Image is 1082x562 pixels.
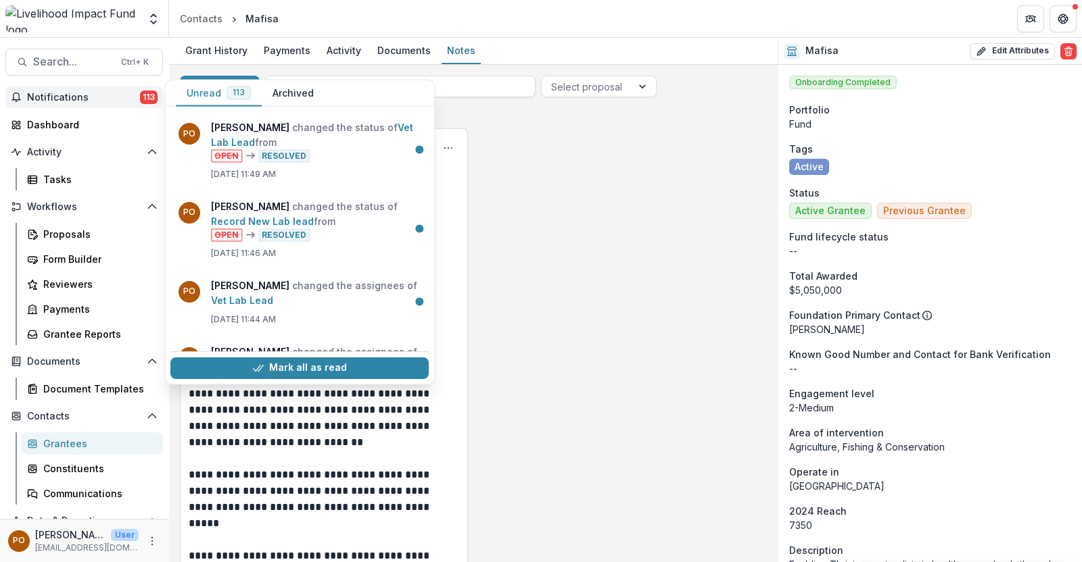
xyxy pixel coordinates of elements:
[22,432,163,455] a: Grantees
[1060,43,1077,59] button: Delete
[789,269,857,283] span: Total Awarded
[262,80,325,107] button: Archived
[789,504,847,518] span: 2024 Reach
[5,196,163,218] button: Open Workflows
[22,168,163,190] a: Tasks
[180,11,222,26] div: Contacts
[211,199,421,241] p: changed the status of from
[35,542,139,554] p: [EMAIL_ADDRESS][DOMAIN_NAME]
[33,55,113,68] span: Search...
[258,38,316,64] a: Payments
[43,252,152,266] div: Form Builder
[5,49,163,76] button: Search...
[789,186,820,200] span: Status
[5,405,163,427] button: Open Contacts
[789,322,1071,336] p: [PERSON_NAME]
[174,9,228,28] a: Contacts
[211,215,314,226] a: Record New Lab lead
[27,411,141,422] span: Contacts
[789,117,1071,131] p: Fund
[180,41,253,60] div: Grant History
[43,327,152,341] div: Grantee Reports
[789,361,1071,376] p: --
[789,465,839,479] span: Operate in
[233,88,245,97] span: 113
[805,45,839,57] h2: Mafisa
[27,118,152,132] div: Dashboard
[372,38,436,64] a: Documents
[789,308,920,322] p: Foundation Primary Contact
[211,278,421,307] p: changed the assignees of
[789,426,884,440] span: Area of intervention
[442,38,481,64] a: Notes
[27,515,141,527] span: Data & Reporting
[442,41,481,60] div: Notes
[43,277,152,291] div: Reviewers
[140,91,158,104] span: 113
[789,543,843,557] span: Description
[176,80,262,107] button: Unread
[789,401,1071,415] p: 2-Medium
[795,161,824,173] span: Active
[211,120,421,163] p: changed the status of from
[144,533,160,549] button: More
[27,356,141,367] span: Documents
[5,86,163,108] button: Notifications113
[795,205,866,217] span: Active Grantee
[5,510,163,532] button: Open Data & Reporting
[43,227,152,241] div: Proposals
[22,457,163,480] a: Constituents
[321,41,367,60] div: Activity
[789,76,897,89] span: Onboarding Completed
[211,294,273,305] a: Vet Lab Lead
[1017,5,1044,32] button: Partners
[180,76,260,97] button: New Note
[22,298,163,320] a: Payments
[970,43,1055,59] button: Edit Attributes
[111,529,139,541] p: User
[43,436,152,451] div: Grantees
[22,223,163,245] a: Proposals
[43,382,152,396] div: Document Templates
[22,273,163,295] a: Reviewers
[211,344,421,374] p: changed the assignees of
[170,357,429,379] button: Mark all as read
[245,11,279,26] div: Mafisa
[13,536,25,545] div: Peige Omondi
[789,283,1071,297] div: $5,050,000
[180,38,253,64] a: Grant History
[258,41,316,60] div: Payments
[144,5,163,32] button: Open entity switcher
[883,205,966,217] span: Previous Grantee
[789,440,1071,454] p: Agriculture, Fishing & Conservation
[22,323,163,345] a: Grantee Reports
[22,248,163,270] a: Form Builder
[5,141,163,163] button: Open Activity
[1050,5,1077,32] button: Get Help
[22,378,163,400] a: Document Templates
[27,201,141,213] span: Workflows
[321,38,367,64] a: Activity
[789,142,813,156] span: Tags
[789,518,1071,532] p: 7350
[789,386,874,401] span: Engagement level
[174,9,284,28] nav: breadcrumb
[789,244,1071,258] p: --
[22,482,163,505] a: Communications
[5,351,163,372] button: Open Documents
[372,41,436,60] div: Documents
[211,122,413,148] a: Vet Lab Lead
[118,55,151,70] div: Ctrl + K
[789,347,1051,361] span: Known Good Number and Contact for Bank Verification
[27,92,140,103] span: Notifications
[43,172,152,186] div: Tasks
[43,461,152,476] div: Constituents
[43,302,152,316] div: Payments
[438,137,459,159] button: Options
[789,103,830,117] span: Portfolio
[43,486,152,501] div: Communications
[789,230,889,244] span: Fund lifecycle status
[5,113,163,136] a: Dashboard
[5,5,139,32] img: Livelihood Impact Fund logo
[789,479,1071,493] p: [GEOGRAPHIC_DATA]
